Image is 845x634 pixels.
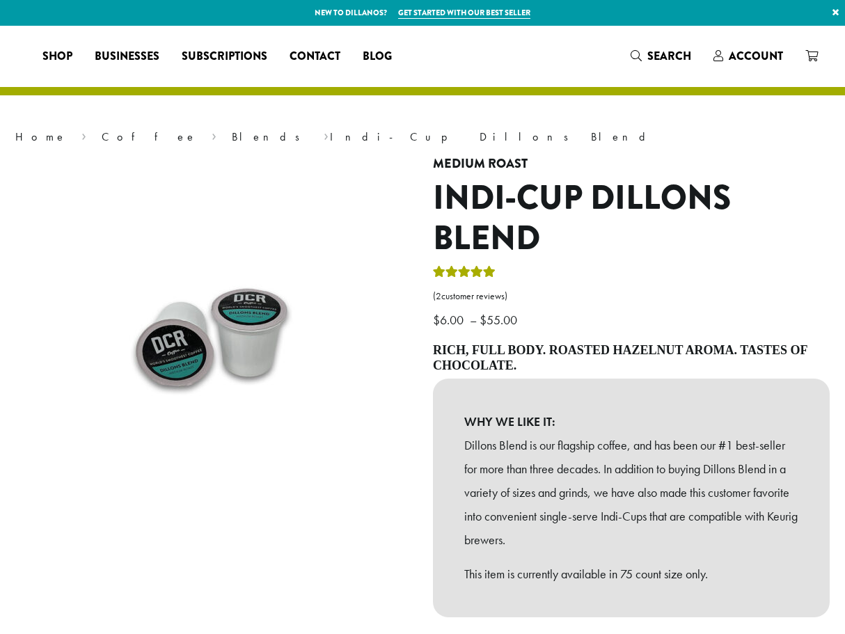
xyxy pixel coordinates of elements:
span: $ [480,312,487,328]
a: (2customer reviews) [433,290,830,303]
span: $ [433,312,440,328]
a: Coffee [102,129,197,144]
span: Account [729,48,783,64]
p: Dillons Blend is our flagship coffee, and has been our #1 best-seller for more than three decades... [464,434,798,551]
a: Search [619,45,702,68]
h4: Medium Roast [433,157,830,172]
img: Indi-Cup Dillons Blend [40,157,388,505]
bdi: 6.00 [433,312,467,328]
span: Businesses [95,48,159,65]
span: › [212,124,216,145]
b: WHY WE LIKE IT: [464,410,798,434]
span: › [81,124,86,145]
a: Blends [232,129,309,144]
span: Subscriptions [182,48,267,65]
h1: Indi-Cup Dillons Blend [433,178,830,258]
span: Contact [290,48,340,65]
span: Blog [363,48,392,65]
span: Search [647,48,691,64]
a: Home [15,129,67,144]
nav: Breadcrumb [15,129,830,145]
div: Rated 5.00 out of 5 [433,264,496,285]
a: Shop [31,45,84,68]
span: Shop [42,48,72,65]
a: Get started with our best seller [398,7,530,19]
span: – [470,312,477,328]
p: This item is currently available in 75 count size only. [464,562,798,586]
span: 2 [436,290,441,302]
h4: Rich, full body. Roasted hazelnut aroma. Tastes of chocolate. [433,343,830,373]
bdi: 55.00 [480,312,521,328]
span: › [324,124,329,145]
